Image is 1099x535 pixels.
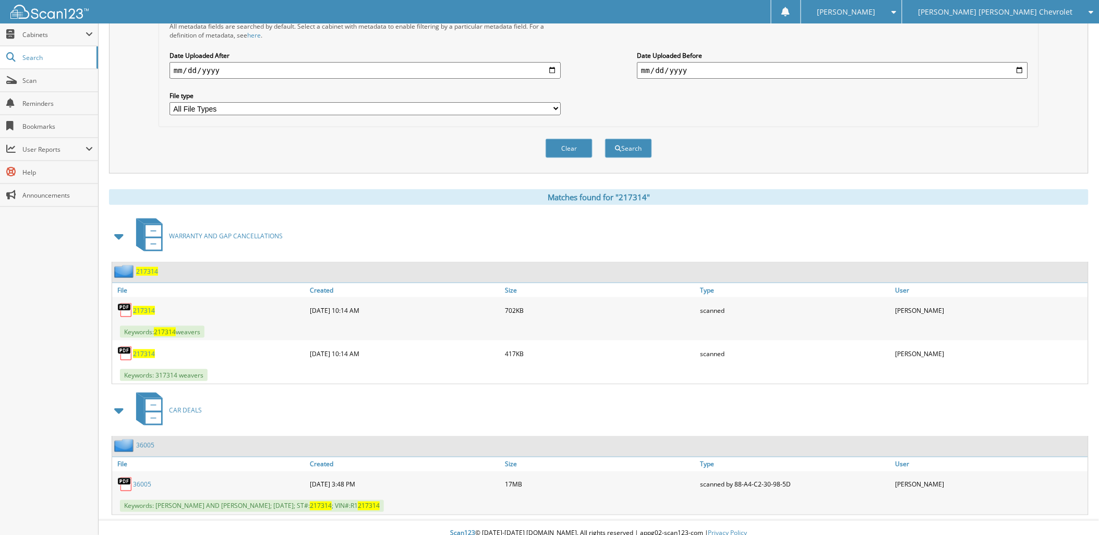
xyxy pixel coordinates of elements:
[120,326,204,338] span: Keywords: weavers
[112,283,307,297] a: File
[22,191,93,200] span: Announcements
[1047,485,1099,535] iframe: Chat Widget
[698,457,893,471] a: Type
[169,406,202,415] span: CAR DEALS
[154,327,176,336] span: 217314
[502,300,697,321] div: 702KB
[22,30,86,39] span: Cabinets
[114,439,136,452] img: folder2.png
[247,31,261,40] a: here
[502,343,697,364] div: 417KB
[893,283,1088,297] a: User
[358,502,380,510] span: 217314
[22,99,93,108] span: Reminders
[120,369,208,381] span: Keywords: 317314 weavers
[637,62,1028,79] input: end
[307,343,502,364] div: [DATE] 10:14 AM
[170,91,561,100] label: File type
[698,300,893,321] div: scanned
[136,267,158,276] a: 217314
[605,139,652,158] button: Search
[117,346,133,361] img: PDF.png
[22,168,93,177] span: Help
[637,51,1028,60] label: Date Uploaded Before
[22,145,86,154] span: User Reports
[307,457,502,471] a: Created
[109,189,1089,205] div: Matches found for "217314"
[502,474,697,495] div: 17MB
[893,474,1088,495] div: [PERSON_NAME]
[307,300,502,321] div: [DATE] 10:14 AM
[136,441,154,450] a: 36005
[114,265,136,278] img: folder2.png
[893,300,1088,321] div: [PERSON_NAME]
[502,283,697,297] a: Size
[133,306,155,315] a: 217314
[22,53,91,62] span: Search
[310,502,332,510] span: 217314
[117,477,133,492] img: PDF.png
[698,343,893,364] div: scanned
[546,139,593,158] button: Clear
[893,343,1088,364] div: [PERSON_NAME]
[170,51,561,60] label: Date Uploaded After
[817,9,876,15] span: [PERSON_NAME]
[133,349,155,358] a: 217314
[307,474,502,495] div: [DATE] 3:48 PM
[117,302,133,318] img: PDF.png
[130,215,283,257] a: WARRANTY AND GAP CANCELLATIONS
[169,232,283,240] span: WARRANTY AND GAP CANCELLATIONS
[170,22,561,40] div: All metadata fields are searched by default. Select a cabinet with metadata to enable filtering b...
[120,500,384,512] span: Keywords: [PERSON_NAME] AND [PERSON_NAME]; [DATE]; ST#: ; VIN#:R1
[22,122,93,131] span: Bookmarks
[133,480,151,489] a: 36005
[307,283,502,297] a: Created
[22,76,93,85] span: Scan
[502,457,697,471] a: Size
[893,457,1088,471] a: User
[919,9,1073,15] span: [PERSON_NAME] [PERSON_NAME] Chevrolet
[112,457,307,471] a: File
[170,62,561,79] input: start
[698,474,893,495] div: scanned by 88-A4-C2-30-98-5D
[698,283,893,297] a: Type
[10,5,89,19] img: scan123-logo-white.svg
[130,390,202,431] a: CAR DEALS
